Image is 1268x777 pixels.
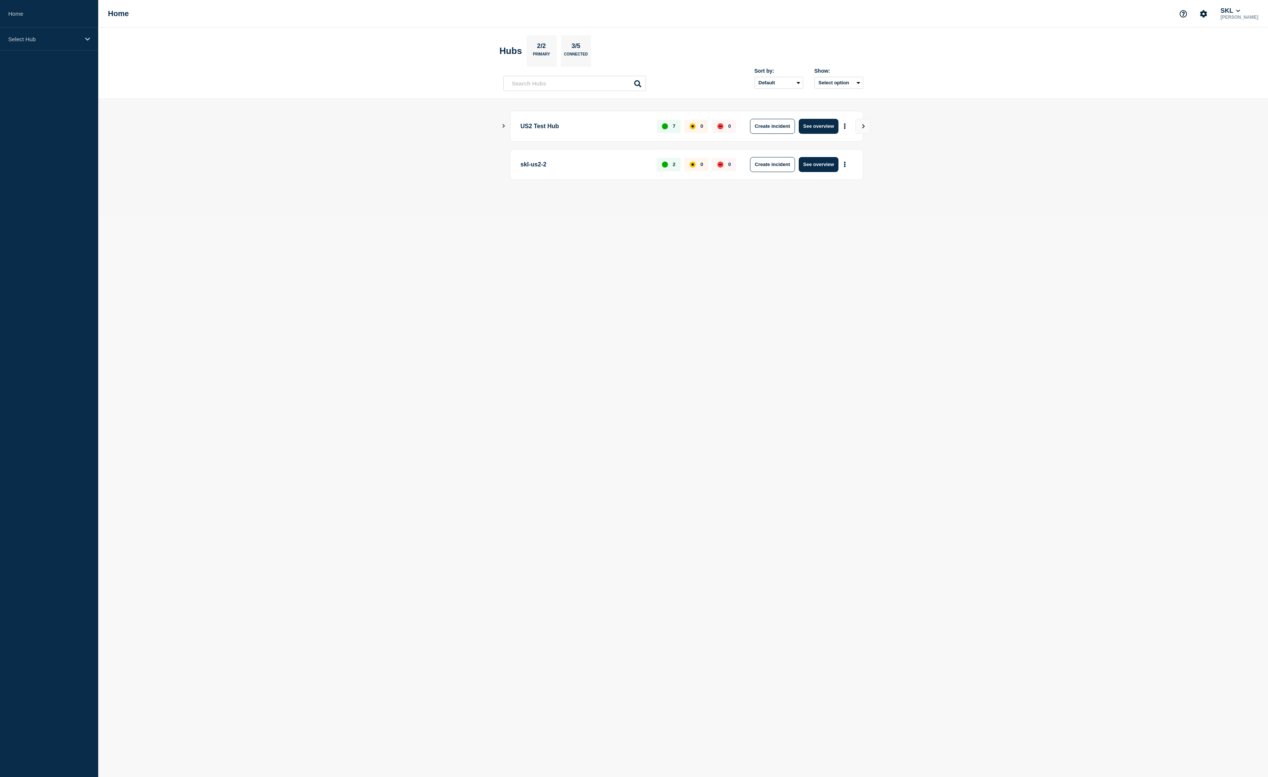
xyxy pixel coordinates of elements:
select: Sort by [755,77,803,89]
div: up [662,123,668,129]
p: 2 [673,162,675,167]
div: down [717,162,723,168]
button: See overview [799,157,838,172]
div: Sort by: [755,68,803,74]
p: 0 [728,162,731,167]
h2: Hubs [500,46,522,56]
p: [PERSON_NAME] [1219,15,1260,20]
p: Primary [533,52,550,60]
button: More actions [840,119,850,133]
button: More actions [840,157,850,171]
p: 0 [728,123,731,129]
div: affected [690,162,696,168]
button: Show Connected Hubs [502,123,506,129]
p: 0 [701,162,703,167]
p: 0 [701,123,703,129]
div: affected [690,123,696,129]
button: Account settings [1196,6,1211,22]
button: View [855,119,870,134]
button: Create incident [750,119,795,134]
button: Create incident [750,157,795,172]
p: US2 Test Hub [521,119,648,134]
h1: Home [108,9,129,18]
p: Select Hub [8,36,80,42]
button: See overview [799,119,838,134]
p: skl-us2-2 [521,157,648,172]
p: 7 [673,123,675,129]
button: Support [1175,6,1191,22]
div: down [717,123,723,129]
p: 2/2 [534,42,549,52]
div: up [662,162,668,168]
p: Connected [564,52,588,60]
input: Search Hubs [503,76,646,91]
button: Select option [814,77,863,89]
div: Show: [814,68,863,74]
button: SKL [1219,7,1242,15]
p: 3/5 [569,42,583,52]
